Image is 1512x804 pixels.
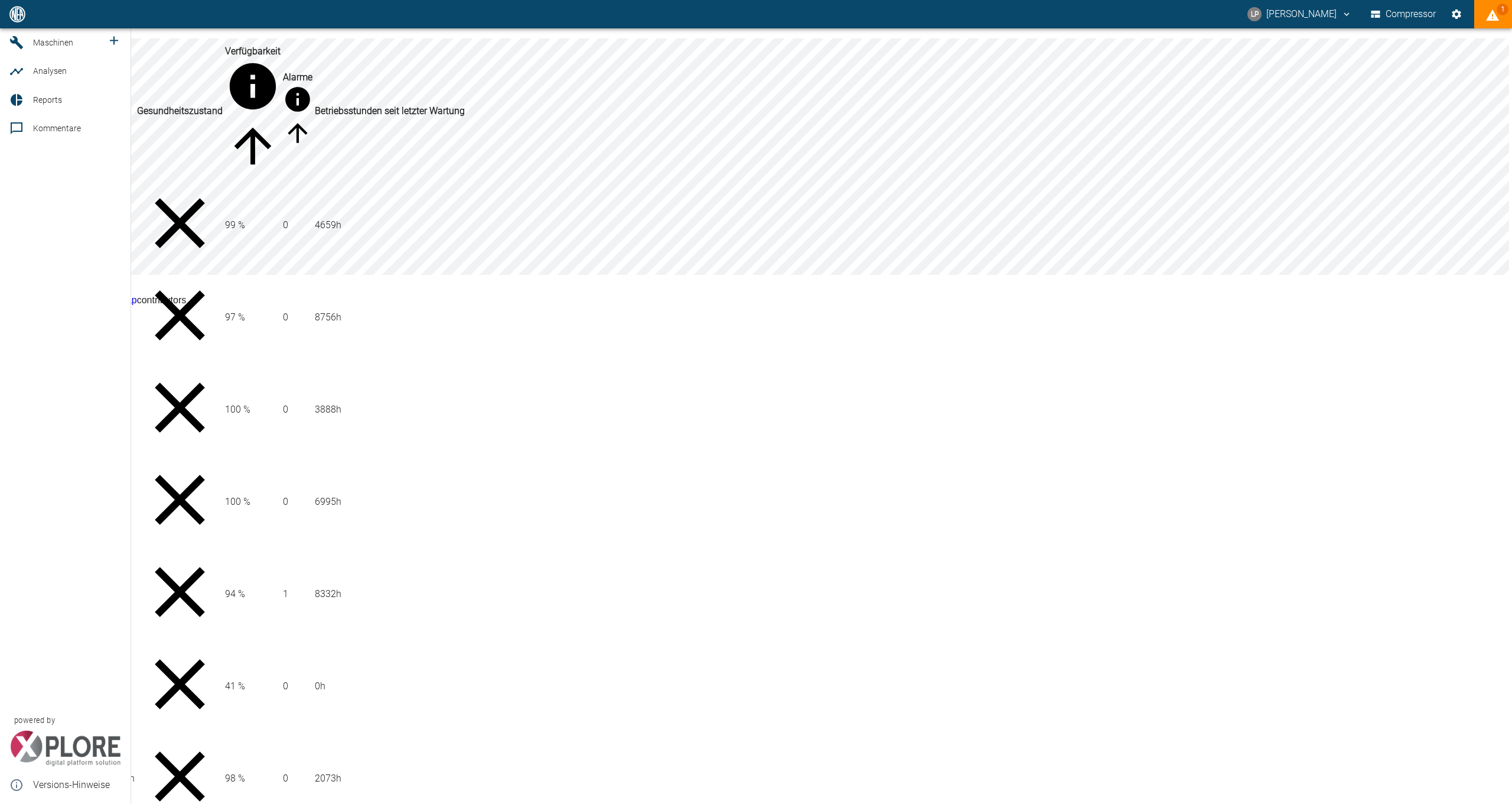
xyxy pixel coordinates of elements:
div: 8332 h [315,587,465,601]
button: Compressor [1368,4,1439,25]
div: No data [137,180,223,270]
div: No data [137,273,223,362]
div: 3888 h [315,403,465,417]
span: Reports [33,95,62,105]
span: 98 % [225,773,245,784]
span: 1 [283,588,288,599]
div: 6995 h [315,495,465,509]
span: Versions-Hinweise [33,778,121,792]
span: Analysen [33,66,67,76]
div: berechnet für die letzten 7 Tage [225,44,281,118]
div: No data [137,365,223,455]
div: 4659 h [315,218,465,232]
span: 97 % [225,312,245,323]
img: logo [8,6,27,22]
th: Gesundheitszustand [136,44,223,179]
span: 0 [283,312,288,323]
canvas: Map [33,38,1509,275]
span: 0 [283,680,288,692]
img: Xplore Logo [9,731,121,766]
div: 8756 h [315,310,465,325]
span: 1 [1497,4,1508,15]
a: new /machines [107,39,121,50]
span: 99 % [225,219,245,231]
span: 0 [283,404,288,415]
div: 0 h [315,679,465,693]
span: 41 % [225,680,245,692]
th: Betriebsstunden seit letzter Wartung [314,44,465,179]
div: No data [137,641,223,731]
div: No data [137,549,223,639]
span: 0 [283,773,288,784]
span: 100 % [225,496,250,507]
span: 100 % [225,404,250,415]
div: 2073 h [315,771,465,786]
span: Maschinen [33,38,73,47]
div: No data [137,457,223,547]
span: 0 [283,496,288,507]
span: Kommentare [33,124,81,133]
div: berechnet für die letzten 7 Tage [283,70,312,118]
button: Einstellungen [1446,4,1467,25]
div: LP [1247,7,1262,21]
button: lars.petersson@arcanum-energy.de [1246,4,1354,25]
span: 0 [283,219,288,231]
span: powered by [14,715,55,726]
span: 94 % [225,588,245,599]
